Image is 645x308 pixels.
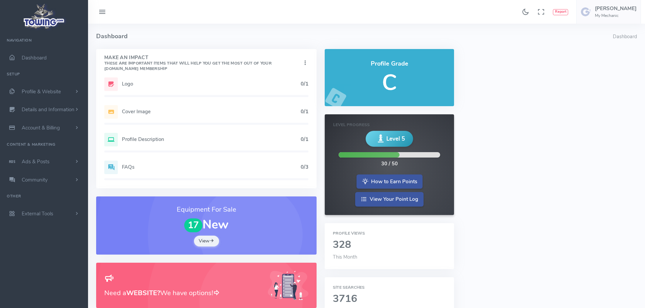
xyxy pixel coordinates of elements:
h5: 0/1 [301,109,308,114]
span: Level 5 [386,135,405,143]
span: Details and Information [22,106,74,113]
div: 30 / 50 [381,160,398,168]
h5: C [333,71,446,95]
span: Profile & Website [22,88,61,95]
h6: My Mechanic [595,14,637,18]
img: Generic placeholder image [268,271,308,300]
h4: Make An Impact [104,55,302,71]
img: logo [21,2,67,31]
h4: Profile Grade [333,61,446,67]
button: Report [553,9,568,15]
h6: Level Progress [333,123,445,127]
span: 17 [184,218,202,232]
h3: Need a We have options! [104,288,260,298]
span: This Month [333,254,357,260]
li: Dashboard [613,33,637,41]
h5: 0/3 [301,164,308,170]
a: How to Earn Points [357,174,423,189]
h6: Profile Views [333,231,446,236]
h5: 0/1 [301,137,308,142]
h5: Cover Image [122,109,301,114]
h3: Equipment For Sale [104,205,308,215]
b: WEBSITE? [126,288,160,298]
h2: 3716 [333,293,446,305]
h5: Logo [122,81,301,87]
h6: Site Searches [333,285,446,290]
h5: Profile Description [122,137,301,142]
span: External Tools [22,210,53,217]
h5: FAQs [122,164,301,170]
h1: New [104,218,308,232]
h5: [PERSON_NAME] [595,6,637,11]
h4: Dashboard [96,24,613,49]
img: user-image [581,6,592,17]
small: These are important items that will help you get the most out of your [DOMAIN_NAME] Membership [104,61,272,71]
span: Dashboard [22,54,47,61]
a: View [194,236,219,246]
span: Community [22,176,48,183]
h5: 0/1 [301,81,308,87]
span: Ads & Posts [22,158,49,165]
a: View Your Point Log [355,192,424,207]
h2: 328 [333,239,446,251]
span: Account & Billing [22,124,60,131]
